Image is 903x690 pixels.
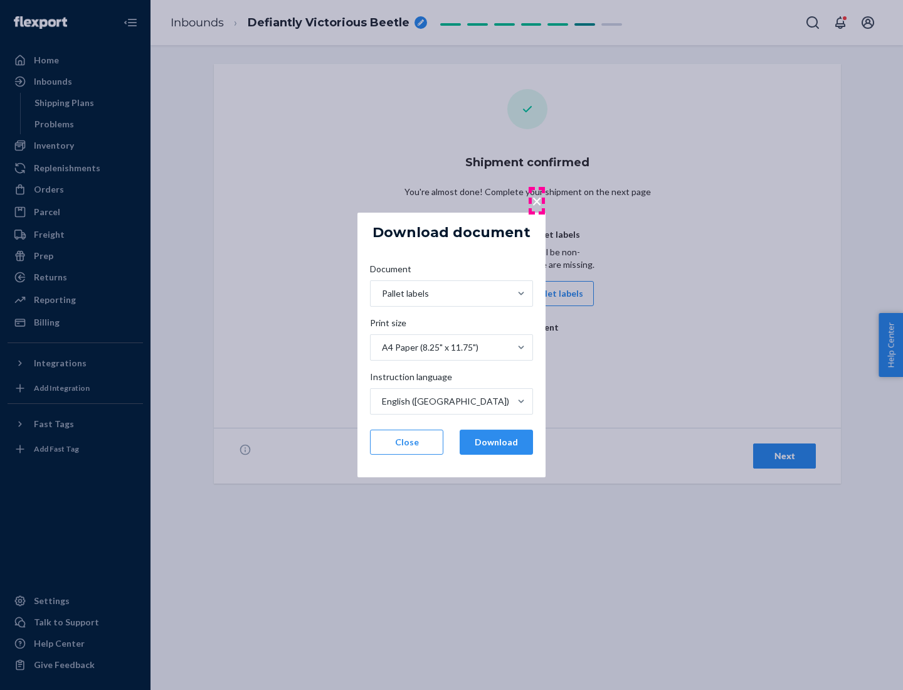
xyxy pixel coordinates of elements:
div: English ([GEOGRAPHIC_DATA]) [382,395,509,408]
span: × [532,190,542,211]
input: DocumentPallet labels [381,287,382,300]
span: Document [370,263,411,280]
button: Close [370,430,443,455]
div: A4 Paper (8.25" x 11.75") [382,341,478,354]
button: Download [460,430,533,455]
span: Print size [370,317,406,334]
span: Instruction language [370,371,452,388]
input: Instruction languageEnglish ([GEOGRAPHIC_DATA]) [381,395,382,408]
h5: Download document [372,225,531,240]
div: Pallet labels [382,287,429,300]
input: Print sizeA4 Paper (8.25" x 11.75") [381,341,382,354]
